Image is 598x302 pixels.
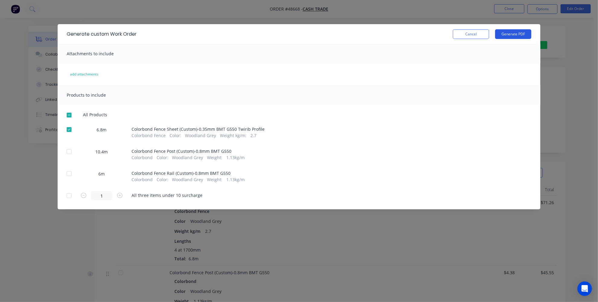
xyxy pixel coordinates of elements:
span: 1.13kg/m [226,176,245,183]
span: All three items under 10 surcharge [132,192,202,198]
div: Generate custom Work Order [67,31,137,38]
span: Colorbond [132,176,153,183]
span: Colorbond Fence Sheet (Custom)-0.35mm BMT G550 Twirib Profile [132,126,265,132]
span: Woodland Grey [185,132,216,139]
button: add attachments [64,69,105,79]
span: Color : [170,132,181,139]
span: 6.8m [93,127,110,133]
span: Colorbond Fence Rail (Custom)-0.8mm BMT G550 [132,170,245,176]
span: All Products [83,111,111,118]
button: Cancel [453,29,489,39]
span: Color : [157,154,168,161]
button: Generate PDF [495,29,531,39]
span: 6m [95,171,109,177]
span: 2.7 [250,132,256,139]
span: Colorbond Fence [132,132,166,139]
span: Woodland Grey [172,176,203,183]
span: Colorbond Fence Post (Custom)-0.8mm BMT G550 [132,148,245,154]
span: 10.4m [92,149,112,155]
span: Weight : [207,154,222,161]
span: Color : [157,176,168,183]
span: Weight : [207,176,222,183]
span: 1.13kg/m [226,154,245,161]
span: Weight kg/m : [220,132,247,139]
div: Open Intercom Messenger [577,281,592,296]
span: Products to include [67,92,106,98]
span: Colorbond [132,154,153,161]
span: Woodland Grey [172,154,203,161]
span: Attachments to include [67,51,114,56]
